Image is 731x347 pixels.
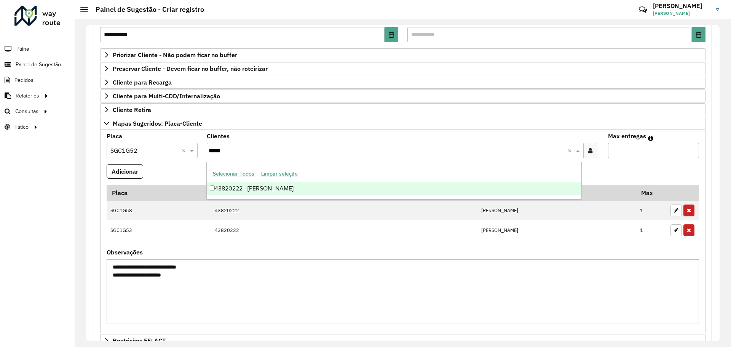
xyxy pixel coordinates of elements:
[207,131,230,141] label: Clientes
[209,168,258,180] button: Selecionar Todos
[100,90,705,102] a: Cliente para Multi-CDD/Internalização
[608,131,646,141] label: Max entregas
[100,117,705,130] a: Mapas Sugeridos: Placa-Cliente
[207,182,581,195] div: 43820222 - [PERSON_NAME]
[182,146,188,155] span: Clear all
[107,248,143,257] label: Observações
[385,27,398,42] button: Choose Date
[100,62,705,75] a: Preservar Cliente - Devem ficar no buffer, não roteirizar
[258,168,301,180] button: Limpar seleção
[16,92,39,100] span: Relatórios
[636,201,667,221] td: 1
[211,220,477,240] td: 43820222
[107,131,122,141] label: Placa
[113,93,220,99] span: Cliente para Multi-CDD/Internalização
[16,45,30,53] span: Painel
[100,103,705,116] a: Cliente Retira
[107,220,211,240] td: SGC1G53
[14,76,34,84] span: Pedidos
[107,201,211,221] td: SGC1G58
[653,2,710,10] h3: [PERSON_NAME]
[648,135,653,141] em: Máximo de clientes que serão colocados na mesma rota com os clientes informados
[635,2,651,18] a: Contato Rápido
[107,185,211,201] th: Placa
[113,66,268,72] span: Preservar Cliente - Devem ficar no buffer, não roteirizar
[211,201,477,221] td: 43820222
[100,130,705,334] div: Mapas Sugeridos: Placa-Cliente
[14,123,29,131] span: Tático
[88,5,204,14] h2: Painel de Sugestão - Criar registro
[653,10,710,17] span: [PERSON_NAME]
[15,107,38,115] span: Consultas
[636,185,667,201] th: Max
[206,162,581,200] ng-dropdown-panel: Options list
[477,201,636,221] td: [PERSON_NAME]
[113,52,237,58] span: Priorizar Cliente - Não podem ficar no buffer
[113,337,166,344] span: Restrições FF: ACT
[568,146,574,155] span: Clear all
[113,107,151,113] span: Cliente Retira
[636,220,667,240] td: 1
[113,79,172,85] span: Cliente para Recarga
[113,120,202,126] span: Mapas Sugeridos: Placa-Cliente
[100,334,705,347] a: Restrições FF: ACT
[16,61,61,69] span: Painel de Sugestão
[100,76,705,89] a: Cliente para Recarga
[692,27,705,42] button: Choose Date
[100,48,705,61] a: Priorizar Cliente - Não podem ficar no buffer
[107,164,143,179] button: Adicionar
[477,220,636,240] td: [PERSON_NAME]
